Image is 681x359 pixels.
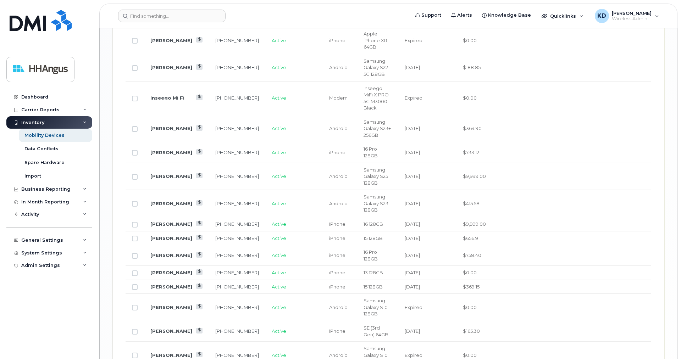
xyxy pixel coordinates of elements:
[150,235,192,241] a: [PERSON_NAME]
[405,38,422,43] span: Expired
[463,173,486,179] span: $9,999.00
[329,64,348,70] span: Android
[364,284,383,290] span: 15 128GB
[329,125,348,131] span: Android
[405,64,420,70] span: [DATE]
[215,270,259,275] a: [PHONE_NUMBER]
[329,95,348,101] span: Modem
[329,304,348,310] span: Android
[150,95,184,101] a: Inseego Mi Fi
[405,284,420,290] span: [DATE]
[329,150,345,155] span: iPhone
[272,125,286,131] span: Active
[405,328,420,334] span: [DATE]
[150,173,192,179] a: [PERSON_NAME]
[550,13,576,19] span: Quicklinks
[196,284,203,289] a: View Last Bill
[612,16,652,22] span: Wireless Admin
[329,270,345,275] span: iPhone
[457,12,472,19] span: Alerts
[272,150,286,155] span: Active
[150,125,192,131] a: [PERSON_NAME]
[272,221,286,227] span: Active
[215,284,259,290] a: [PHONE_NUMBER]
[405,125,420,131] span: [DATE]
[150,38,192,43] a: [PERSON_NAME]
[150,270,192,275] a: [PERSON_NAME]
[215,221,259,227] a: [PHONE_NUMBER]
[196,352,203,357] a: View Last Bill
[150,284,192,290] a: [PERSON_NAME]
[196,221,203,226] a: View Last Bill
[364,298,388,316] span: Samsung Galaxy S10 128GB
[463,64,481,70] span: $188.85
[446,8,477,22] a: Alerts
[463,328,480,334] span: $165.30
[329,328,345,334] span: iPhone
[150,150,192,155] a: [PERSON_NAME]
[272,352,286,358] span: Active
[215,38,259,43] a: [PHONE_NUMBER]
[272,38,286,43] span: Active
[612,10,652,16] span: [PERSON_NAME]
[215,328,259,334] a: [PHONE_NUMBER]
[329,284,345,290] span: iPhone
[477,8,536,22] a: Knowledge Base
[405,270,420,275] span: [DATE]
[150,304,192,310] a: [PERSON_NAME]
[196,37,203,43] a: View Last Bill
[215,125,259,131] a: [PHONE_NUMBER]
[215,95,259,101] a: [PHONE_NUMBER]
[196,95,203,100] a: View Last Bill
[463,235,480,241] span: $656.91
[364,325,388,337] span: SE (3rd Gen) 64GB
[329,252,345,258] span: iPhone
[196,64,203,69] a: View Last Bill
[364,235,383,241] span: 15 128GB
[150,252,192,258] a: [PERSON_NAME]
[196,269,203,275] a: View Last Bill
[272,328,286,334] span: Active
[329,352,348,358] span: Android
[364,85,389,111] span: Inseego MiFi X PRO 5G M3000 Black
[272,235,286,241] span: Active
[537,9,588,23] div: Quicklinks
[272,304,286,310] span: Active
[150,328,192,334] a: [PERSON_NAME]
[272,270,286,275] span: Active
[215,252,259,258] a: [PHONE_NUMBER]
[405,95,422,101] span: Expired
[463,252,481,258] span: $758.40
[196,200,203,206] a: View Last Bill
[272,284,286,290] span: Active
[196,125,203,130] a: View Last Bill
[150,221,192,227] a: [PERSON_NAME]
[405,352,422,358] span: Expired
[405,221,420,227] span: [DATE]
[196,235,203,240] a: View Last Bill
[410,8,446,22] a: Support
[272,173,286,179] span: Active
[215,201,259,206] a: [PHONE_NUMBER]
[463,270,477,275] span: $0.00
[463,125,482,131] span: $364.90
[272,252,286,258] span: Active
[405,150,420,155] span: [DATE]
[272,64,286,70] span: Active
[215,64,259,70] a: [PHONE_NUMBER]
[196,252,203,257] a: View Last Bill
[463,352,477,358] span: $0.00
[196,328,203,333] a: View Last Bill
[150,201,192,206] a: [PERSON_NAME]
[272,95,286,101] span: Active
[405,201,420,206] span: [DATE]
[118,10,226,22] input: Find something...
[405,304,422,310] span: Expired
[463,221,486,227] span: $9,999.00
[364,31,387,50] span: Apple iPhone XR 64GB
[329,221,345,227] span: iPhone
[463,38,477,43] span: $0.00
[405,173,420,179] span: [DATE]
[405,235,420,241] span: [DATE]
[196,304,203,309] a: View Last Bill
